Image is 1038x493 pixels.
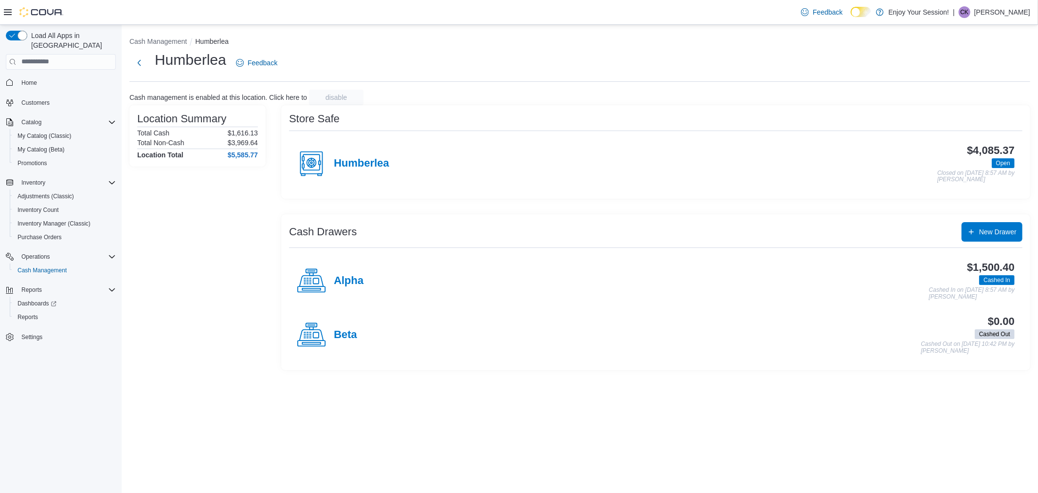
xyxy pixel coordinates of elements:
span: Settings [18,331,116,343]
div: Chris Kelayna [959,6,970,18]
button: Reports [18,284,46,296]
span: Home [21,79,37,87]
span: Customers [18,96,116,109]
span: Feedback [813,7,842,17]
span: My Catalog (Classic) [18,132,72,140]
span: Inventory Manager (Classic) [14,218,116,229]
button: Reports [10,310,120,324]
button: Inventory Count [10,203,120,217]
button: Inventory [2,176,120,190]
span: Reports [18,313,38,321]
span: Reports [14,311,116,323]
h4: Location Total [137,151,183,159]
a: Home [18,77,41,89]
button: Next [129,53,149,73]
a: Dashboards [10,297,120,310]
span: Cash Management [18,266,67,274]
span: Cashed Out [975,329,1015,339]
span: Cashed In [979,275,1015,285]
button: Reports [2,283,120,297]
span: Home [18,76,116,89]
span: Reports [18,284,116,296]
button: Settings [2,330,120,344]
button: Operations [2,250,120,264]
span: Purchase Orders [14,231,116,243]
button: Customers [2,95,120,110]
p: $3,969.64 [228,139,258,147]
button: Inventory Manager (Classic) [10,217,120,230]
p: Cashed In on [DATE] 8:57 AM by [PERSON_NAME] [929,287,1015,300]
span: Operations [21,253,50,261]
span: Inventory Manager (Classic) [18,220,91,228]
h1: Humberlea [155,50,226,70]
h3: Cash Drawers [289,226,357,238]
span: Cashed In [983,276,1010,284]
a: Customers [18,97,54,109]
span: Inventory Count [18,206,59,214]
button: My Catalog (Beta) [10,143,120,156]
span: Dashboards [14,298,116,309]
button: Cash Management [129,38,187,45]
h3: Location Summary [137,113,226,125]
a: Dashboards [14,298,60,309]
h4: Beta [334,329,357,341]
h4: Humberlea [334,157,389,170]
a: Feedback [797,2,846,22]
span: Promotions [14,157,116,169]
span: Settings [21,333,42,341]
button: My Catalog (Classic) [10,129,120,143]
span: Reports [21,286,42,294]
span: Cash Management [14,265,116,276]
a: Purchase Orders [14,231,66,243]
p: Cash management is enabled at this location. Click here to [129,94,307,101]
p: Closed on [DATE] 8:57 AM by [PERSON_NAME] [937,170,1015,183]
button: Humberlea [195,38,228,45]
a: Cash Management [14,265,71,276]
p: Cashed Out on [DATE] 10:42 PM by [PERSON_NAME] [921,341,1015,354]
button: Promotions [10,156,120,170]
span: Catalog [18,116,116,128]
span: Feedback [248,58,277,68]
span: Load All Apps in [GEOGRAPHIC_DATA] [27,31,116,50]
span: My Catalog (Beta) [18,146,65,153]
span: Purchase Orders [18,233,62,241]
a: My Catalog (Classic) [14,130,75,142]
a: Feedback [232,53,281,73]
span: disable [326,93,347,102]
span: CK [961,6,969,18]
h3: $1,500.40 [967,262,1015,273]
span: Catalog [21,118,41,126]
p: Enjoy Your Session! [889,6,949,18]
nav: An example of EuiBreadcrumbs [129,37,1030,48]
a: My Catalog (Beta) [14,144,69,155]
a: Inventory Manager (Classic) [14,218,94,229]
a: Settings [18,331,46,343]
span: Inventory [18,177,116,189]
h6: Total Cash [137,129,169,137]
span: Adjustments (Classic) [18,192,74,200]
span: My Catalog (Classic) [14,130,116,142]
span: New Drawer [979,227,1017,237]
h3: $4,085.37 [967,145,1015,156]
button: Inventory [18,177,49,189]
h3: Store Safe [289,113,340,125]
span: Inventory Count [14,204,116,216]
a: Promotions [14,157,51,169]
button: Operations [18,251,54,263]
h4: $5,585.77 [228,151,258,159]
span: Cashed Out [979,330,1010,339]
button: New Drawer [962,222,1022,242]
p: $1,616.13 [228,129,258,137]
span: Promotions [18,159,47,167]
button: disable [309,90,364,105]
span: Dashboards [18,300,56,307]
span: Adjustments (Classic) [14,190,116,202]
span: Open [992,158,1015,168]
p: [PERSON_NAME] [974,6,1030,18]
button: Catalog [18,116,45,128]
span: Open [996,159,1010,168]
span: My Catalog (Beta) [14,144,116,155]
h3: $0.00 [988,316,1015,327]
span: Customers [21,99,50,107]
